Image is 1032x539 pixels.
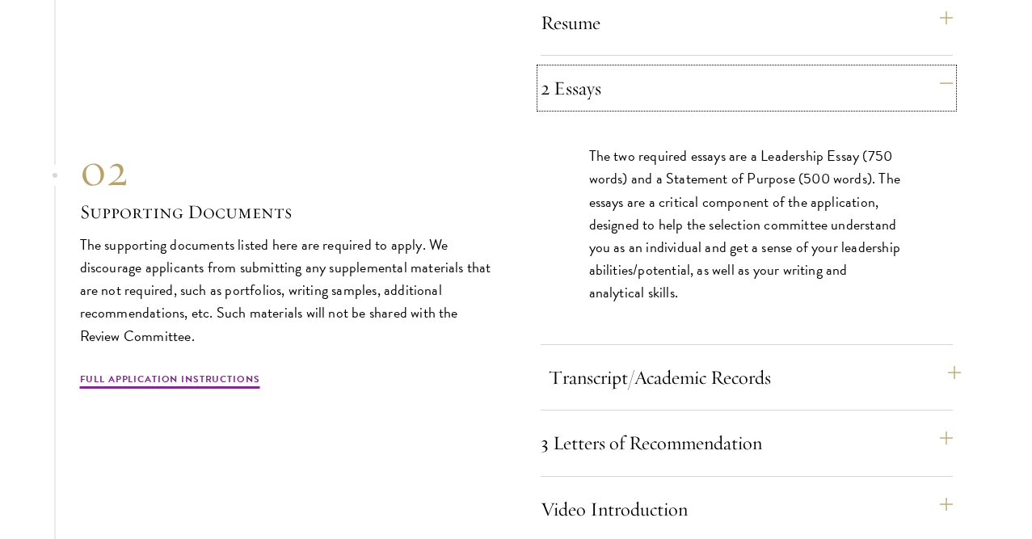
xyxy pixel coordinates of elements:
p: The two required essays are a Leadership Essay (750 words) and a Statement of Purpose (500 words)... [589,145,904,304]
button: Video Introduction [541,490,953,528]
h3: Supporting Documents [80,198,492,225]
div: 02 [80,141,492,198]
button: Resume [541,3,953,42]
button: Transcript/Academic Records [549,358,961,397]
button: 2 Essays [541,69,953,107]
a: Full Application Instructions [80,372,260,391]
p: The supporting documents listed here are required to apply. We discourage applicants from submitt... [80,234,492,347]
button: 3 Letters of Recommendation [541,423,953,462]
